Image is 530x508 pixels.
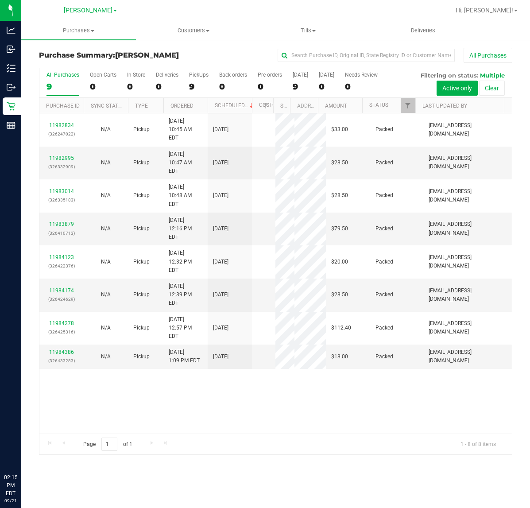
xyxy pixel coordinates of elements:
p: (326247022) [45,130,78,138]
span: Packed [375,159,393,167]
span: 1 - 8 of 8 items [453,438,503,451]
p: (326332909) [45,163,78,171]
button: N/A [101,191,111,200]
span: [DATE] 10:47 AM EDT [169,150,202,176]
div: Open Carts [90,72,116,78]
a: Customers [136,21,251,40]
button: Clear [479,81,505,96]
div: 9 [46,81,79,92]
span: Pickup [133,225,150,233]
span: $112.40 [331,324,351,332]
span: Packed [375,324,393,332]
span: Not Applicable [101,225,111,232]
span: Customers [136,27,250,35]
inline-svg: Retail [7,102,15,111]
a: Tills [251,21,365,40]
p: (326410713) [45,229,78,237]
p: 09/21 [4,497,17,504]
span: [EMAIL_ADDRESS][DOMAIN_NAME] [429,348,507,365]
span: $28.50 [331,291,348,299]
span: [EMAIL_ADDRESS][DOMAIN_NAME] [429,154,507,171]
span: [EMAIL_ADDRESS][DOMAIN_NAME] [429,121,507,138]
p: (326335183) [45,196,78,204]
span: Filtering on status: [421,72,478,79]
span: Packed [375,225,393,233]
div: Deliveries [156,72,178,78]
button: Active only [437,81,478,96]
button: N/A [101,291,111,299]
input: 1 [101,438,117,451]
div: In Store [127,72,145,78]
inline-svg: Outbound [7,83,15,92]
div: Back-orders [219,72,247,78]
div: [DATE] [319,72,334,78]
span: [DATE] [213,159,228,167]
th: Address [290,98,318,113]
a: Filter [401,98,415,113]
span: [DATE] [213,258,228,266]
button: N/A [101,258,111,266]
inline-svg: Inventory [7,64,15,73]
span: Hi, [PERSON_NAME]! [456,7,513,14]
span: $28.50 [331,191,348,200]
span: [EMAIL_ADDRESS][DOMAIN_NAME] [429,220,507,237]
div: 0 [258,81,282,92]
p: (326422376) [45,262,78,270]
span: Packed [375,191,393,200]
button: N/A [101,353,111,361]
span: [PERSON_NAME] [115,51,179,59]
inline-svg: Analytics [7,26,15,35]
a: Status [369,102,388,108]
h3: Purchase Summary: [39,51,197,59]
span: $28.50 [331,159,348,167]
span: [EMAIL_ADDRESS][DOMAIN_NAME] [429,187,507,204]
a: Purchase ID [46,103,80,109]
span: Packed [375,353,393,361]
span: Not Applicable [101,126,111,132]
a: Scheduled [215,102,255,109]
a: 11982834 [49,122,74,128]
span: Packed [375,291,393,299]
span: $33.00 [331,125,348,134]
iframe: Resource center unread badge [26,436,37,446]
div: [DATE] [293,72,308,78]
button: N/A [101,125,111,134]
span: $18.00 [331,353,348,361]
div: 0 [319,81,334,92]
inline-svg: Inbound [7,45,15,54]
div: PickUps [189,72,209,78]
div: Needs Review [345,72,378,78]
span: [DATE] 10:48 AM EDT [169,183,202,209]
span: [EMAIL_ADDRESS][DOMAIN_NAME] [429,253,507,270]
span: Pickup [133,291,150,299]
div: 0 [127,81,145,92]
span: Pickup [133,125,150,134]
span: [DATE] 12:39 PM EDT [169,282,202,308]
span: Not Applicable [101,291,111,298]
a: 11984278 [49,320,74,326]
button: N/A [101,225,111,233]
span: Not Applicable [101,259,111,265]
span: [DATE] 12:57 PM EDT [169,315,202,341]
a: 11984174 [49,287,74,294]
span: Not Applicable [101,353,111,360]
span: Packed [375,258,393,266]
span: Pickup [133,159,150,167]
span: [EMAIL_ADDRESS][DOMAIN_NAME] [429,319,507,336]
div: 0 [90,81,116,92]
button: All Purchases [464,48,512,63]
a: 11984123 [49,254,74,260]
span: Purchases [21,27,136,35]
p: (326424629) [45,295,78,303]
span: [DATE] 10:45 AM EDT [169,117,202,143]
div: All Purchases [46,72,79,78]
a: Deliveries [366,21,480,40]
span: Pickup [133,324,150,332]
span: $20.00 [331,258,348,266]
iframe: Resource center [9,437,35,464]
div: 9 [293,81,308,92]
span: [DATE] 1:09 PM EDT [169,348,200,365]
div: Pre-orders [258,72,282,78]
span: Not Applicable [101,192,111,198]
span: Not Applicable [101,159,111,166]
